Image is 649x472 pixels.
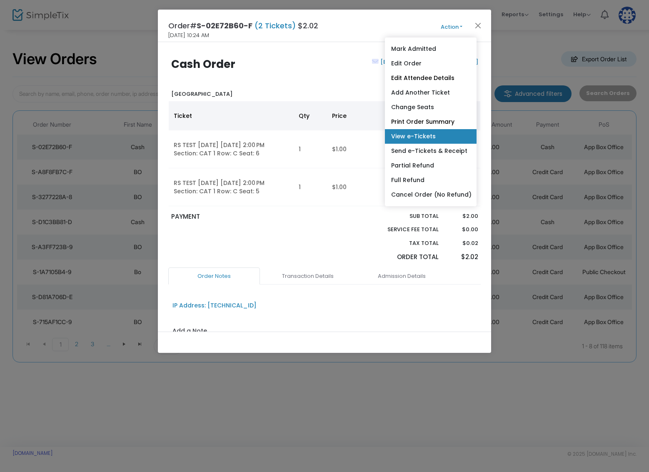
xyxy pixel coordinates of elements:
[385,85,477,100] a: Add Another Ticket
[385,173,477,187] a: Full Refund
[168,267,260,285] a: Order Notes
[385,115,477,129] a: Print Order Summary
[368,239,439,247] p: Tax Total
[385,42,477,56] a: Mark Admitted
[172,327,207,337] label: Add a Note
[427,22,477,32] button: Action
[171,212,321,222] p: PAYMENT
[294,130,327,168] td: 1
[368,252,439,262] p: Order Total
[385,71,477,85] a: Edit Attendee Details
[385,129,477,144] a: View e-Tickets
[473,20,484,31] button: Close
[385,56,477,71] a: Edit Order
[368,225,439,234] p: Service Fee Total
[327,130,406,168] td: $1.00
[327,101,406,130] th: Price
[172,301,257,310] div: IP Address: [TECHNICAL_ID]
[385,100,477,115] a: Change Seats
[385,158,477,173] a: Partial Refund
[252,20,298,31] span: (2 Tickets)
[447,239,478,247] p: $0.02
[368,212,439,220] p: Sub total
[385,144,477,158] a: Send e-Tickets & Receipt
[356,267,447,285] a: Admission Details
[385,187,477,202] a: Cancel Order (No Refund)
[168,31,209,40] span: [DATE] 10:24 AM
[168,20,318,31] h4: Order# $2.02
[262,267,354,285] a: Transaction Details
[169,101,480,206] div: Data table
[171,57,235,72] b: Cash Order
[197,20,252,31] span: S-02E72B60-F
[447,212,478,220] p: $2.00
[327,168,406,206] td: $1.00
[169,168,294,206] td: RS TEST [DATE] [DATE] 2:00 PM Section: CAT 1 Row: C Seat: 5
[294,101,327,130] th: Qty
[447,225,478,234] p: $0.00
[169,130,294,168] td: RS TEST [DATE] [DATE] 2:00 PM Section: CAT 1 Row: C Seat: 6
[294,168,327,206] td: 1
[171,90,232,98] b: [GEOGRAPHIC_DATA]
[447,252,478,262] p: $2.02
[169,101,294,130] th: Ticket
